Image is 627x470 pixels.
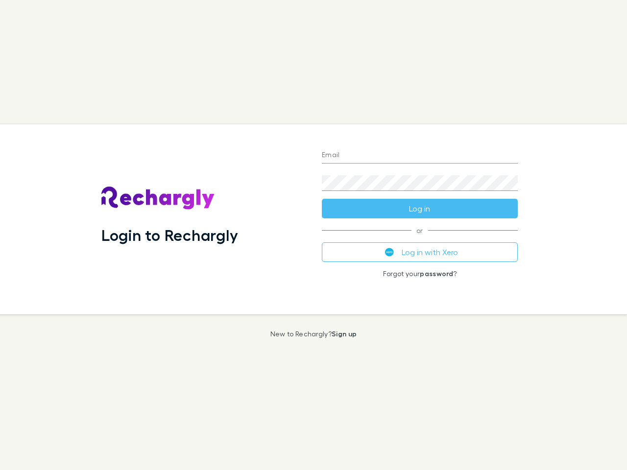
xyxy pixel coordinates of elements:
img: Xero's logo [385,248,394,257]
a: password [420,269,453,278]
button: Log in with Xero [322,242,518,262]
a: Sign up [332,329,357,338]
p: New to Rechargly? [270,330,357,338]
span: or [322,230,518,231]
p: Forgot your ? [322,270,518,278]
img: Rechargly's Logo [101,187,215,210]
h1: Login to Rechargly [101,226,238,244]
button: Log in [322,199,518,218]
